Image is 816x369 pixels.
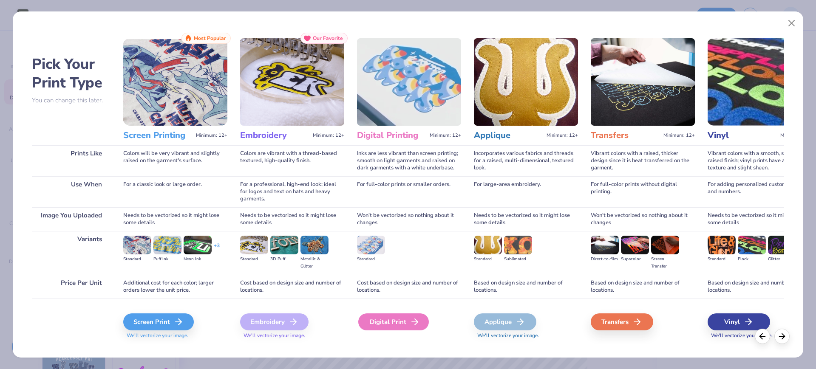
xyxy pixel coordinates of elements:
[32,275,110,299] div: Price Per Unit
[708,313,770,330] div: Vinyl
[123,207,227,231] div: Needs to be vectorized so it might lose some details
[708,207,812,231] div: Needs to be vectorized so it might lose some details
[663,132,695,138] span: Minimum: 12+
[123,176,227,207] div: For a classic look or large order.
[591,176,695,207] div: For full-color prints without digital printing.
[270,236,298,254] img: 3D Puff
[300,236,329,254] img: Metallic & Glitter
[240,256,268,263] div: Standard
[591,130,660,141] h3: Transfers
[123,275,227,299] div: Additional cost for each color; larger orders lower the unit price.
[474,275,578,299] div: Based on design size and number of locations.
[357,236,385,254] img: Standard
[357,275,461,299] div: Cost based on design size and number of locations.
[32,207,110,231] div: Image You Uploaded
[32,97,110,104] p: You can change this later.
[708,38,812,126] img: Vinyl
[214,242,220,256] div: + 3
[300,256,329,270] div: Metallic & Glitter
[357,145,461,176] div: Inks are less vibrant than screen printing; smooth on light garments and raised on dark garments ...
[591,275,695,299] div: Based on design size and number of locations.
[357,130,426,141] h3: Digital Printing
[474,38,578,126] img: Applique
[32,231,110,275] div: Variants
[123,313,194,330] div: Screen Print
[708,256,736,263] div: Standard
[474,236,502,254] img: Standard
[504,236,532,254] img: Sublimated
[591,236,619,254] img: Direct-to-film
[708,176,812,207] div: For adding personalized custom names and numbers.
[651,236,679,254] img: Screen Transfer
[123,256,151,263] div: Standard
[240,207,344,231] div: Needs to be vectorized so it might lose some details
[784,15,800,31] button: Close
[474,256,502,263] div: Standard
[738,256,766,263] div: Flock
[708,332,812,339] span: We'll vectorize your image.
[708,145,812,176] div: Vibrant colors with a smooth, slightly raised finish; vinyl prints have a consistent texture and ...
[240,313,309,330] div: Embroidery
[708,275,812,299] div: Based on design size and number of locations.
[123,145,227,176] div: Colors will be very vibrant and slightly raised on the garment's surface.
[358,313,429,330] div: Digital Print
[591,313,653,330] div: Transfers
[651,256,679,270] div: Screen Transfer
[780,132,812,138] span: Minimum: 12+
[474,313,536,330] div: Applique
[474,332,578,339] span: We'll vectorize your image.
[194,35,226,41] span: Most Popular
[184,256,212,263] div: Neon Ink
[591,38,695,126] img: Transfers
[474,176,578,207] div: For large-area embroidery.
[591,256,619,263] div: Direct-to-film
[504,256,532,263] div: Sublimated
[123,332,227,339] span: We'll vectorize your image.
[123,38,227,126] img: Screen Printing
[591,207,695,231] div: Won't be vectorized so nothing about it changes
[357,207,461,231] div: Won't be vectorized so nothing about it changes
[430,132,461,138] span: Minimum: 12+
[708,236,736,254] img: Standard
[32,145,110,176] div: Prints Like
[123,130,193,141] h3: Screen Printing
[240,176,344,207] div: For a professional, high-end look; ideal for logos and text on hats and heavy garments.
[474,130,543,141] h3: Applique
[474,145,578,176] div: Incorporates various fabrics and threads for a raised, multi-dimensional, textured look.
[32,176,110,207] div: Use When
[621,256,649,263] div: Supacolor
[621,236,649,254] img: Supacolor
[240,38,344,126] img: Embroidery
[196,132,227,138] span: Minimum: 12+
[768,256,796,263] div: Glitter
[240,275,344,299] div: Cost based on design size and number of locations.
[240,145,344,176] div: Colors are vibrant with a thread-based textured, high-quality finish.
[313,35,343,41] span: Our Favorite
[708,130,777,141] h3: Vinyl
[270,256,298,263] div: 3D Puff
[768,236,796,254] img: Glitter
[474,207,578,231] div: Needs to be vectorized so it might lose some details
[153,256,181,263] div: Puff Ink
[153,236,181,254] img: Puff Ink
[32,55,110,92] h2: Pick Your Print Type
[184,236,212,254] img: Neon Ink
[240,130,309,141] h3: Embroidery
[357,38,461,126] img: Digital Printing
[240,236,268,254] img: Standard
[313,132,344,138] span: Minimum: 12+
[738,236,766,254] img: Flock
[240,332,344,339] span: We'll vectorize your image.
[357,256,385,263] div: Standard
[123,236,151,254] img: Standard
[357,176,461,207] div: For full-color prints or smaller orders.
[547,132,578,138] span: Minimum: 12+
[591,145,695,176] div: Vibrant colors with a raised, thicker design since it is heat transferred on the garment.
